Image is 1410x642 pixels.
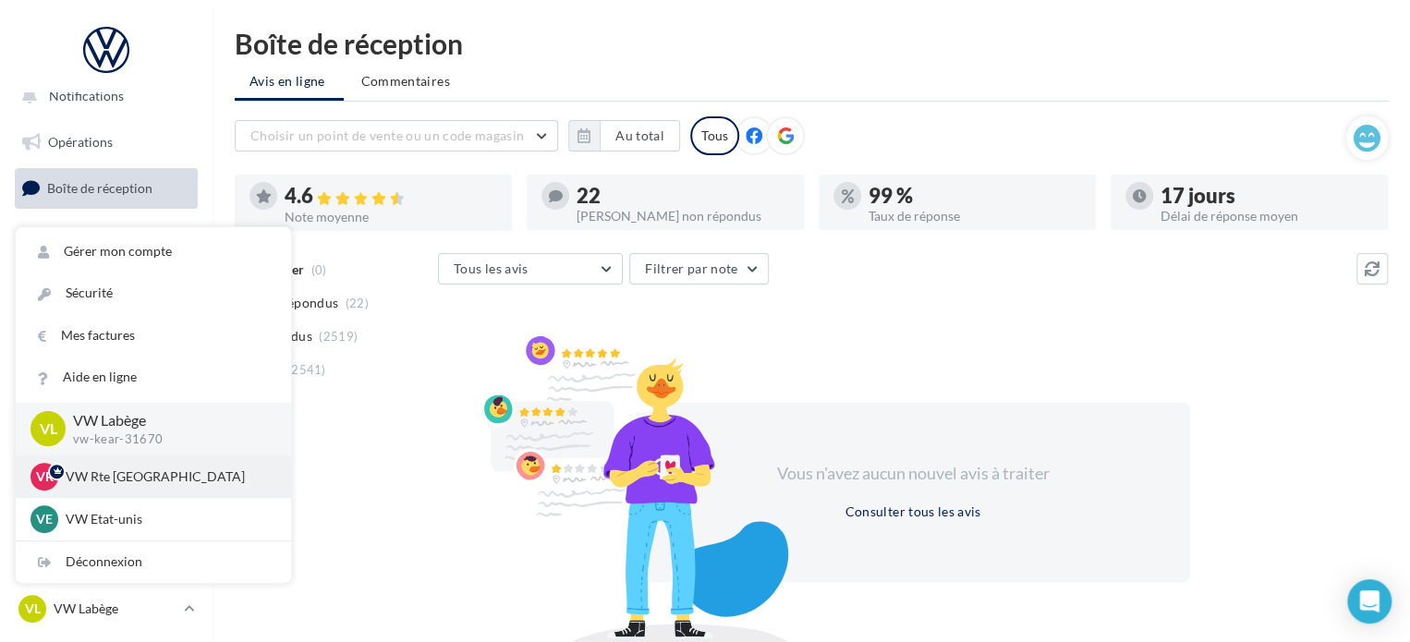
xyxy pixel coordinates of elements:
[48,134,113,150] span: Opérations
[690,116,739,155] div: Tous
[25,600,41,618] span: VL
[16,231,291,273] a: Gérer mon compte
[346,296,369,310] span: (22)
[285,211,497,224] div: Note moyenne
[250,127,524,143] span: Choisir un point de vente ou un code magasin
[11,400,201,439] a: Calendrier
[285,186,497,207] div: 4.6
[73,410,261,431] p: VW Labège
[1347,579,1392,624] div: Open Intercom Messenger
[568,120,680,151] button: Au total
[11,216,201,255] a: Visibilité en ligne
[11,123,201,162] a: Opérations
[11,308,201,346] a: Contacts
[869,186,1081,206] div: 99 %
[54,600,176,618] p: VW Labège
[252,294,338,312] span: Non répondus
[438,253,623,285] button: Tous les avis
[73,431,261,448] p: vw-kear-31670
[16,541,291,583] div: Déconnexion
[454,260,529,276] span: Tous les avis
[837,501,988,523] button: Consulter tous les avis
[287,362,326,377] span: (2541)
[235,30,1388,57] div: Boîte de réception
[36,510,53,528] span: VE
[1161,210,1373,223] div: Délai de réponse moyen
[754,462,1072,486] div: Vous n'avez aucun nouvel avis à traiter
[629,253,769,285] button: Filtrer par note
[47,180,152,196] span: Boîte de réception
[361,72,450,91] span: Commentaires
[66,467,269,486] p: VW Rte [GEOGRAPHIC_DATA]
[40,418,57,440] span: VL
[11,507,201,562] a: Campagnes DataOnDemand
[16,315,291,357] a: Mes factures
[577,210,789,223] div: [PERSON_NAME] non répondus
[11,77,194,115] button: Notifications
[319,329,358,344] span: (2519)
[1161,186,1373,206] div: 17 jours
[49,88,124,103] span: Notifications
[11,168,201,208] a: Boîte de réception
[66,510,269,528] p: VW Etat-unis
[15,591,198,626] a: VL VW Labège
[869,210,1081,223] div: Taux de réponse
[600,120,680,151] button: Au total
[577,186,789,206] div: 22
[16,273,291,314] a: Sécurité
[11,445,201,500] a: PLV et print personnalisable
[235,120,558,151] button: Choisir un point de vente ou un code magasin
[36,467,54,486] span: VR
[11,354,201,393] a: Médiathèque
[11,262,201,301] a: Campagnes
[16,357,291,398] a: Aide en ligne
